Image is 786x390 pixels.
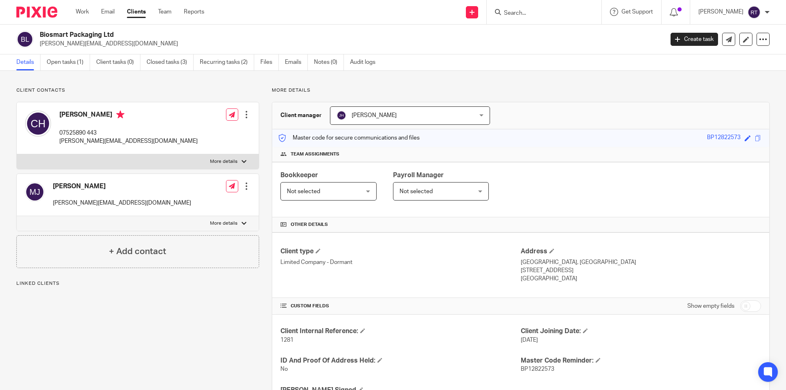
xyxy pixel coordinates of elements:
p: More details [272,87,770,94]
img: svg%3E [337,110,346,120]
a: Team [158,8,172,16]
p: Client contacts [16,87,259,94]
h4: Client type [280,247,521,256]
p: [PERSON_NAME][EMAIL_ADDRESS][DOMAIN_NAME] [40,40,658,48]
a: Emails [285,54,308,70]
h4: [PERSON_NAME] [59,110,198,121]
p: 07525890 443 [59,129,198,137]
a: Reports [184,8,204,16]
span: [DATE] [521,337,538,343]
p: Master code for secure communications and files [278,134,420,142]
span: 1281 [280,337,294,343]
a: Work [76,8,89,16]
a: Notes (0) [314,54,344,70]
img: svg%3E [25,110,51,137]
h2: Biosmart Packaging Ltd [40,31,535,39]
p: [GEOGRAPHIC_DATA], [GEOGRAPHIC_DATA] [521,258,761,266]
h4: CUSTOM FIELDS [280,303,521,309]
h4: + Add contact [109,245,166,258]
span: Other details [291,221,328,228]
h4: Master Code Reminder: [521,356,761,365]
a: Clients [127,8,146,16]
a: Recurring tasks (2) [200,54,254,70]
input: Search [503,10,577,17]
img: svg%3E [16,31,34,48]
h4: Address [521,247,761,256]
p: [STREET_ADDRESS] [521,266,761,275]
p: [PERSON_NAME][EMAIL_ADDRESS][DOMAIN_NAME] [53,199,191,207]
p: Limited Company - Dormant [280,258,521,266]
a: Client tasks (0) [96,54,140,70]
p: Linked clients [16,280,259,287]
p: More details [210,220,237,227]
span: Not selected [400,189,433,194]
a: Email [101,8,115,16]
h3: Client manager [280,111,322,119]
a: Create task [671,33,718,46]
span: Get Support [621,9,653,15]
i: Primary [116,110,124,119]
p: [PERSON_NAME] [698,8,743,16]
a: Audit logs [350,54,382,70]
span: [PERSON_NAME] [352,113,397,118]
span: No [280,366,288,372]
a: Open tasks (1) [47,54,90,70]
p: More details [210,158,237,165]
h4: Client Internal Reference: [280,327,521,336]
span: Payroll Manager [393,172,444,178]
a: Details [16,54,41,70]
img: svg%3E [748,6,761,19]
span: Team assignments [291,151,339,158]
div: BP12822573 [707,133,741,143]
h4: [PERSON_NAME] [53,182,191,191]
p: [PERSON_NAME][EMAIL_ADDRESS][DOMAIN_NAME] [59,137,198,145]
img: svg%3E [25,182,45,202]
h4: Client Joining Date: [521,327,761,336]
a: Closed tasks (3) [147,54,194,70]
span: BP12822573 [521,366,554,372]
span: Not selected [287,189,320,194]
a: Files [260,54,279,70]
h4: ID And Proof Of Address Held: [280,356,521,365]
img: Pixie [16,7,57,18]
span: Bookkeeper [280,172,318,178]
p: [GEOGRAPHIC_DATA] [521,275,761,283]
label: Show empty fields [687,302,734,310]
